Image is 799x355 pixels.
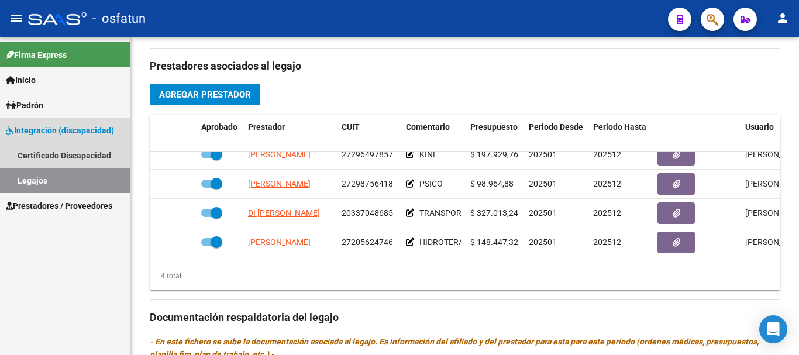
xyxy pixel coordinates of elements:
[470,208,518,218] span: $ 327.013,24
[470,122,518,132] span: Presupuesto
[197,115,243,153] datatable-header-cell: Aprobado
[529,179,557,188] span: 202501
[248,122,285,132] span: Prestador
[470,150,518,159] span: $ 197.929,76
[6,124,114,137] span: Integración (discapacidad)
[593,122,646,132] span: Periodo Hasta
[248,179,311,188] span: [PERSON_NAME]
[588,115,653,153] datatable-header-cell: Periodo Hasta
[524,115,588,153] datatable-header-cell: Periodo Desde
[529,237,557,247] span: 202501
[6,74,36,87] span: Inicio
[470,179,514,188] span: $ 98.964,88
[243,115,337,153] datatable-header-cell: Prestador
[342,179,393,188] span: 27298756418
[159,89,251,100] span: Agregar Prestador
[342,237,393,247] span: 27205624746
[419,237,477,247] span: HIDROTERAPIA
[150,309,780,326] h3: Documentación respaldatoria del legajo
[92,6,146,32] span: - osfatun
[6,199,112,212] span: Prestadores / Proveedores
[248,237,311,247] span: [PERSON_NAME]
[593,237,621,247] span: 202512
[470,237,518,247] span: $ 148.447,32
[593,208,621,218] span: 202512
[419,208,470,218] span: TRANSPORTE
[759,315,787,343] div: Open Intercom Messenger
[9,11,23,25] mat-icon: menu
[406,122,450,132] span: Comentario
[248,150,311,159] span: [PERSON_NAME]
[201,122,237,132] span: Aprobado
[150,58,780,74] h3: Prestadores asociados al legajo
[466,115,524,153] datatable-header-cell: Presupuesto
[593,150,621,159] span: 202512
[401,115,466,153] datatable-header-cell: Comentario
[6,99,43,112] span: Padrón
[342,150,393,159] span: 27296497857
[342,122,360,132] span: CUIT
[776,11,790,25] mat-icon: person
[150,84,260,105] button: Agregar Prestador
[342,208,393,218] span: 20337048685
[337,115,401,153] datatable-header-cell: CUIT
[419,179,443,188] span: PSICO
[529,122,583,132] span: Periodo Desde
[150,270,181,282] div: 4 total
[419,150,438,159] span: KINE
[248,208,320,218] span: DI [PERSON_NAME]
[6,49,67,61] span: Firma Express
[529,208,557,218] span: 202501
[529,150,557,159] span: 202501
[593,179,621,188] span: 202512
[745,122,774,132] span: Usuario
